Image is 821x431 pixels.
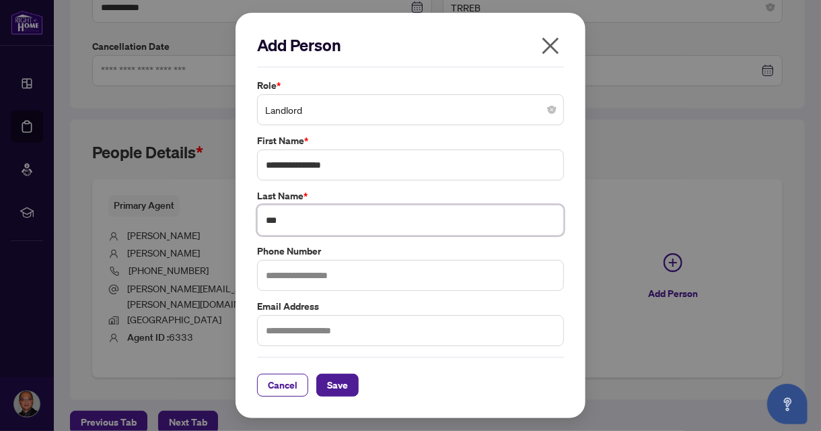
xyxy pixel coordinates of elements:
span: Landlord [265,97,556,123]
span: close [540,35,561,57]
button: Cancel [257,374,308,397]
h2: Add Person [257,34,564,56]
span: Save [327,374,348,396]
span: close-circle [548,106,556,114]
label: Role [257,78,564,93]
label: Email Address [257,299,564,314]
button: Open asap [767,384,808,424]
label: Last Name [257,189,564,203]
label: Phone Number [257,244,564,259]
button: Save [316,374,359,397]
span: Cancel [268,374,297,396]
label: First Name [257,133,564,148]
